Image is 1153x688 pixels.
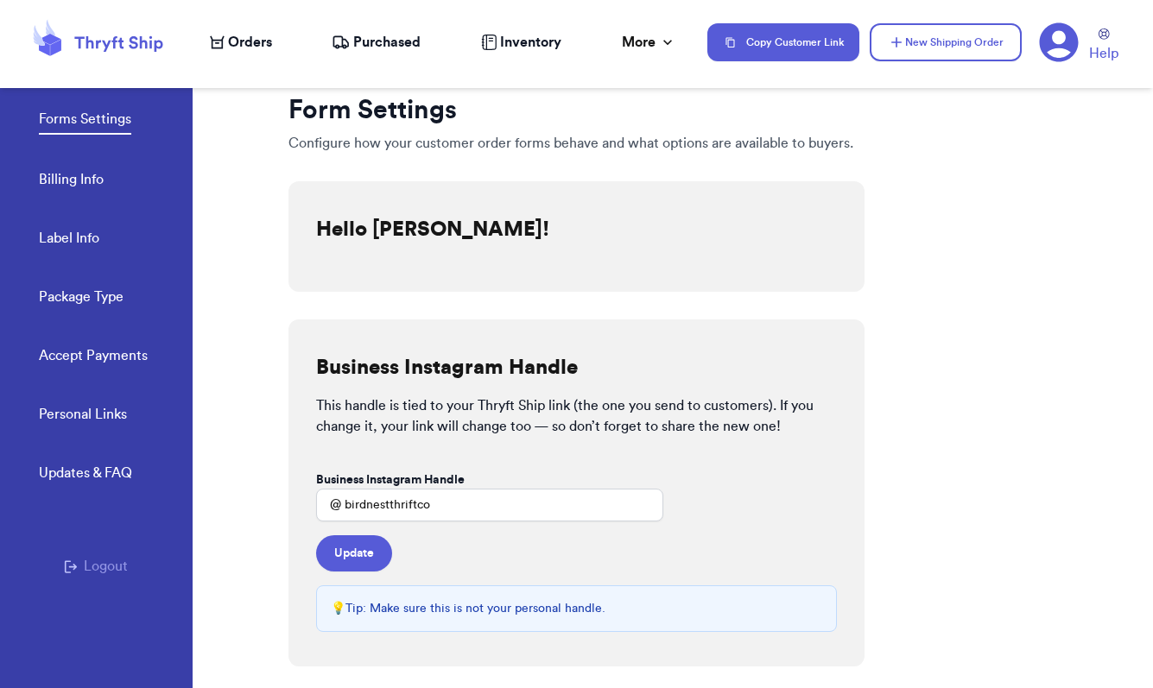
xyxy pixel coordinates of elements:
[316,489,341,521] div: @
[39,404,127,428] a: Personal Links
[210,32,272,53] a: Orders
[353,32,421,53] span: Purchased
[39,109,131,135] a: Forms Settings
[64,556,128,577] button: Logout
[332,32,421,53] a: Purchased
[316,535,392,571] button: Update
[1089,43,1118,64] span: Help
[1089,28,1118,64] a: Help
[622,32,676,53] div: More
[316,354,578,382] h2: Business Instagram Handle
[331,600,605,617] p: 💡 Tip: Make sure this is not your personal handle.
[39,463,132,483] div: Updates & FAQ
[39,169,104,193] a: Billing Info
[481,32,561,53] a: Inventory
[288,95,865,126] h1: Form Settings
[316,471,465,489] label: Business Instagram Handle
[707,23,859,61] button: Copy Customer Link
[39,345,148,369] a: Accept Payments
[228,32,272,53] span: Orders
[500,32,561,53] span: Inventory
[316,216,549,243] h2: Hello [PERSON_NAME]!
[39,287,124,311] a: Package Type
[870,23,1022,61] button: New Shipping Order
[288,133,865,154] p: Configure how your customer order forms behave and what options are available to buyers.
[39,228,99,252] a: Label Info
[39,463,132,487] a: Updates & FAQ
[316,395,838,437] p: This handle is tied to your Thryft Ship link (the one you send to customers). If you change it, y...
